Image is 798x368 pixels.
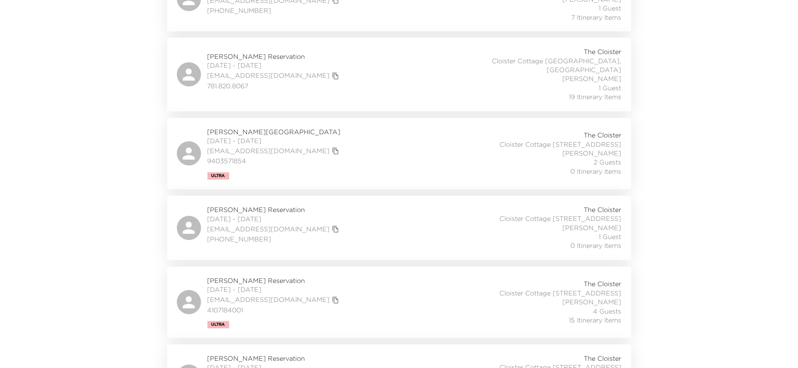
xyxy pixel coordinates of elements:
span: 7 Itinerary Items [572,13,622,22]
span: 781.820.8067 [207,82,341,91]
span: [DATE] - [DATE] [207,137,341,146]
span: Cloister Cottage [STREET_ADDRESS] [500,140,622,149]
span: [PERSON_NAME][GEOGRAPHIC_DATA] [207,128,341,137]
span: The Cloister [584,354,622,363]
button: copy primary member email [330,224,341,235]
a: [PERSON_NAME] Reservation[DATE] - [DATE][EMAIL_ADDRESS][DOMAIN_NAME]copy primary member email[PHO... [167,196,631,260]
span: 0 Itinerary Items [571,167,622,176]
a: [EMAIL_ADDRESS][DOMAIN_NAME] [207,147,330,156]
button: copy primary member email [330,71,341,82]
span: [PERSON_NAME] Reservation [207,277,341,285]
span: 2 Guests [594,158,622,167]
span: Cloister Cottage [STREET_ADDRESS] [500,289,622,298]
span: [DATE] - [DATE] [207,285,341,294]
span: 1 Guest [599,84,622,93]
span: [PERSON_NAME] Reservation [207,206,341,214]
span: [PERSON_NAME] [563,149,622,158]
span: The Cloister [584,131,622,140]
span: 19 Itinerary Items [569,93,622,102]
span: Ultra [211,174,225,179]
span: [PERSON_NAME] Reservation [207,52,341,61]
span: [PERSON_NAME] [563,298,622,307]
span: Cloister Cottage [GEOGRAPHIC_DATA], [GEOGRAPHIC_DATA] [444,57,622,75]
a: [PERSON_NAME] Reservation[DATE] - [DATE][EMAIL_ADDRESS][DOMAIN_NAME]copy primary member email781.... [167,38,631,111]
span: 0 Itinerary Items [571,241,622,250]
button: copy primary member email [330,295,341,306]
span: [PERSON_NAME] [563,75,622,83]
span: 15 Itinerary Items [569,316,622,325]
span: [PERSON_NAME] [563,224,622,233]
span: The Cloister [584,206,622,214]
span: 9403571854 [207,157,341,166]
a: [EMAIL_ADDRESS][DOMAIN_NAME] [207,71,330,80]
a: [EMAIL_ADDRESS][DOMAIN_NAME] [207,225,330,234]
span: 1 Guest [599,4,622,12]
a: [PERSON_NAME][GEOGRAPHIC_DATA][DATE] - [DATE][EMAIL_ADDRESS][DOMAIN_NAME]copy primary member emai... [167,118,631,189]
span: Cloister Cottage [STREET_ADDRESS] [500,214,622,223]
span: [PHONE_NUMBER] [207,235,341,244]
span: The Cloister [584,280,622,289]
span: 1 Guest [599,233,622,241]
span: [DATE] - [DATE] [207,61,341,70]
span: [PERSON_NAME] Reservation [207,354,341,363]
span: Ultra [211,322,225,327]
span: [PHONE_NUMBER] [207,6,341,15]
span: [DATE] - [DATE] [207,215,341,224]
a: [PERSON_NAME] Reservation[DATE] - [DATE][EMAIL_ADDRESS][DOMAIN_NAME]copy primary member email4107... [167,267,631,338]
span: The Cloister [584,48,622,56]
span: 4107184001 [207,306,341,315]
span: 4 Guests [593,307,622,316]
a: [EMAIL_ADDRESS][DOMAIN_NAME] [207,295,330,304]
button: copy primary member email [330,146,341,157]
